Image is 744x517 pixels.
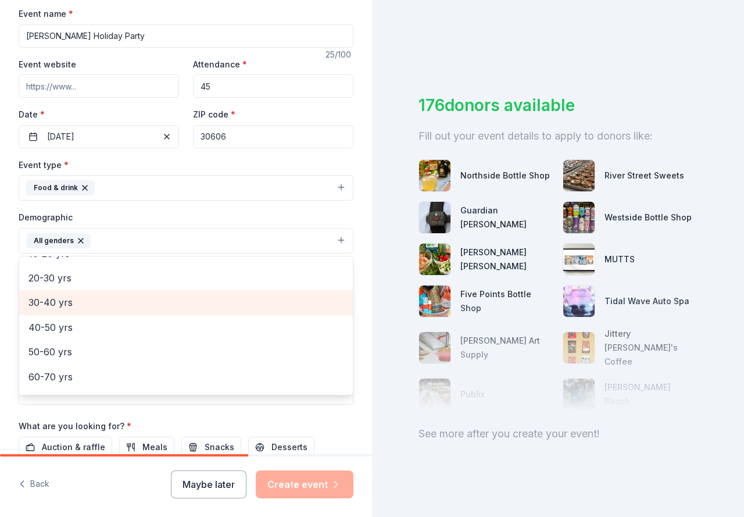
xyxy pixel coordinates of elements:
[19,228,353,254] button: All genders
[28,270,344,286] span: 20-30 yrs
[19,256,353,395] div: All genders
[28,369,344,384] span: 60-70 yrs
[28,295,344,310] span: 30-40 yrs
[26,233,91,248] div: All genders
[28,394,344,409] span: 70-80 yrs
[28,320,344,335] span: 40-50 yrs
[28,344,344,359] span: 50-60 yrs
